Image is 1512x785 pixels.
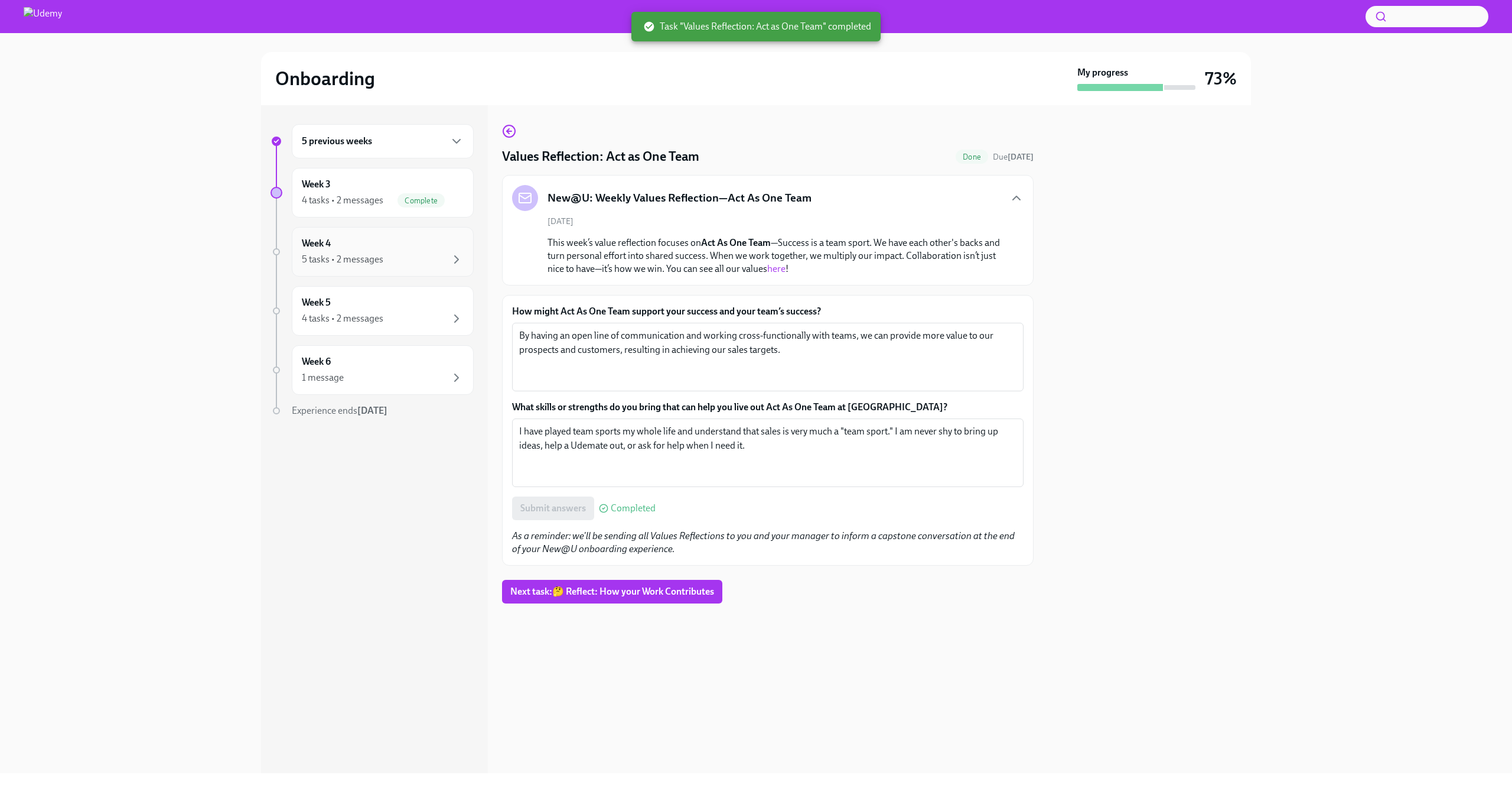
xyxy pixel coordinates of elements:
[993,152,1034,162] span: Due
[1205,68,1237,89] h3: 73%
[611,504,656,513] span: Completed
[302,312,383,325] div: 4 tasks • 2 messages
[302,371,344,384] div: 1 message
[271,168,474,218] a: Week 34 tasks • 2 messagesComplete
[519,329,1016,385] textarea: By having an open line of communication and working cross-functionally with teams, we can provide...
[271,345,474,395] a: Week 61 message
[271,286,474,336] a: Week 54 tasks • 2 messages
[502,148,699,166] h4: Values Reflection: Act as One Team
[397,196,445,205] span: Complete
[701,237,771,248] strong: Act As One Team
[956,153,988,161] span: Done
[643,20,871,33] span: Task "Values Reflection: Act as One Team" completed
[1077,66,1128,79] strong: My progress
[993,151,1034,163] span: September 16th, 2025 10:00
[512,530,1015,554] em: As a reminder: we'll be sending all Values Reflections to you and your manager to inform a capsto...
[548,190,812,206] h5: New@U: Weekly Values Reflection—Act As One Team
[302,194,383,207] div: 4 tasks • 2 messages
[292,124,474,158] div: 5 previous weeks
[302,237,331,250] h6: Week 4
[357,405,387,416] strong: [DATE]
[548,236,1005,275] p: This week’s value reflection focuses on —Success is a team sport. We have each other's backs and ...
[519,424,1016,481] textarea: I have played team sports my whole life and understand that sales is very much a "team sport." I ...
[512,305,1024,318] label: How might Act As One Team support your success and your team’s success?
[24,7,62,26] img: Udemy
[510,586,714,598] span: Next task : 🤔 Reflect: How your Work Contributes
[302,178,331,191] h6: Week 3
[502,580,722,604] button: Next task:🤔 Reflect: How your Work Contributes
[1008,152,1034,162] strong: [DATE]
[302,296,331,309] h6: Week 5
[302,253,383,266] div: 5 tasks • 2 messages
[271,227,474,277] a: Week 45 tasks • 2 messages
[292,405,387,416] span: Experience ends
[767,263,786,274] a: here
[275,67,375,90] h2: Onboarding
[302,355,331,368] h6: Week 6
[548,216,573,227] span: [DATE]
[302,135,372,148] h6: 5 previous weeks
[512,401,1024,414] label: What skills or strengths do you bring that can help you live out Act As One Team at [GEOGRAPHIC_D...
